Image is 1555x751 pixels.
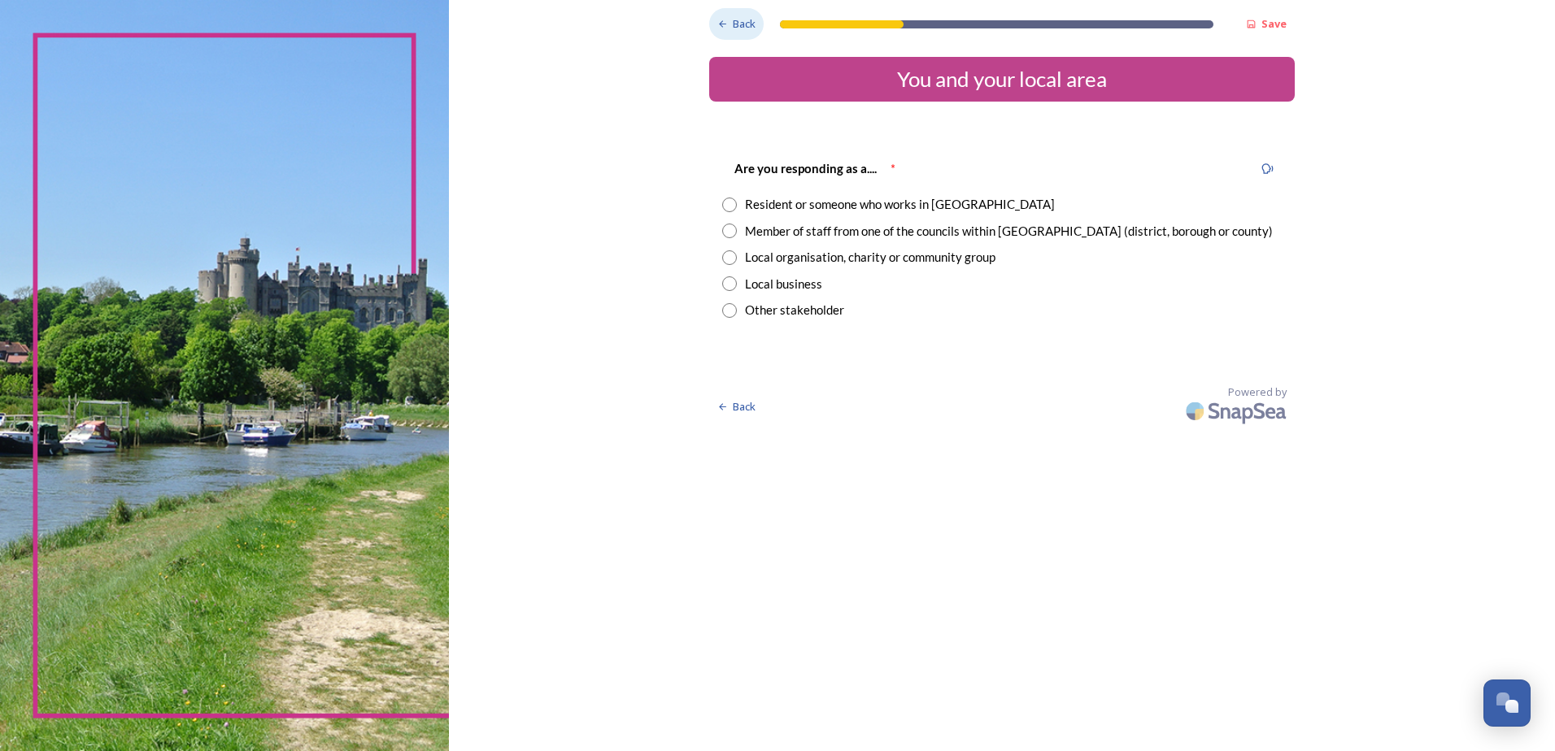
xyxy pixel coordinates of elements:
span: Back [733,399,756,415]
button: Open Chat [1483,679,1531,727]
span: Powered by [1228,384,1287,400]
div: Resident or someone who works in [GEOGRAPHIC_DATA] [745,195,1055,214]
div: You and your local area [716,63,1288,95]
div: Other stakeholder [745,301,844,319]
div: Local organisation, charity or community group [745,248,995,267]
strong: Are you responding as a.... [734,161,877,176]
img: SnapSea Logo [1181,392,1295,430]
span: Back [733,16,756,32]
div: Local business [745,275,822,293]
strong: Save [1261,16,1287,31]
div: Member of staff from one of the councils within [GEOGRAPHIC_DATA] (district, borough or county) [745,222,1273,241]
